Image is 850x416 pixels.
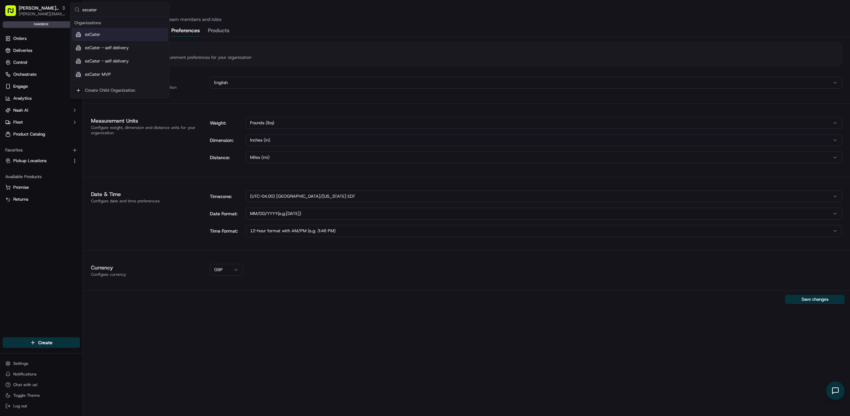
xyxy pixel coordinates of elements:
[91,264,202,272] h1: Currency
[3,401,80,411] button: Log out
[91,125,202,136] div: Configure weight, dimension and distance units for your organization
[13,361,28,366] span: Settings
[13,196,28,202] span: Returns
[85,58,129,64] span: ezCater - self delivery
[91,190,202,198] h1: Date & Time
[111,48,251,54] h3: Organization Preferences
[3,93,80,104] a: Analytics
[13,95,32,101] span: Analytics
[171,25,200,37] button: Preferences
[13,83,28,89] span: Engage
[13,71,37,77] span: Orchestrate
[3,337,80,348] button: Create
[113,65,121,73] button: Start new chat
[47,112,80,118] a: Powered byPylon
[210,210,243,217] label: Date Format:
[3,156,80,166] button: Pickup Locations
[13,184,29,190] span: Promise
[3,69,80,80] button: Orchestrate
[19,11,66,17] button: [PERSON_NAME][EMAIL_ADDRESS][DOMAIN_NAME]
[3,117,80,128] button: Fleet
[13,59,27,65] span: Control
[208,25,229,37] button: Products
[3,145,80,156] div: Favorites
[5,196,77,202] a: Returns
[53,94,109,106] a: 💻API Documentation
[7,27,121,37] p: Welcome 👋
[13,403,27,409] span: Log out
[85,71,111,77] span: ezCater MVP
[66,113,80,118] span: Pylon
[13,393,40,398] span: Toggle Theme
[210,137,243,144] label: Dimension:
[826,381,845,400] button: Open chat
[70,17,169,98] div: Suggestions
[210,154,243,161] label: Distance:
[13,107,28,113] span: Nash AI
[210,193,243,200] label: Timezone:
[7,63,19,75] img: 1736555255976-a54dd68f-1ca7-489b-9aae-adbdc363a1c4
[85,45,129,51] span: ezCater - self delivery
[3,194,80,205] button: Returns
[4,94,53,106] a: 📗Knowledge Base
[13,96,51,103] span: Knowledge Base
[3,3,69,19] button: [PERSON_NAME] Org[PERSON_NAME][EMAIL_ADDRESS][DOMAIN_NAME]
[85,87,135,93] div: Create Child Organization
[3,33,80,44] a: Orders
[13,371,37,377] span: Notifications
[91,198,202,204] div: Configure date and time preferences
[13,48,32,53] span: Deliveries
[3,391,80,400] button: Toggle Theme
[82,3,165,16] input: Search...
[63,96,107,103] span: API Documentation
[3,369,80,379] button: Notifications
[785,295,845,304] button: Save changes
[210,228,243,234] label: Time Format:
[23,63,109,70] div: Start new chat
[13,119,23,125] span: Fleet
[7,97,12,102] div: 📗
[13,158,46,164] span: Pickup Locations
[13,36,27,42] span: Orders
[23,70,84,75] div: We're available if you need us!
[5,158,69,164] a: Pickup Locations
[3,182,80,193] button: Promise
[38,339,52,346] span: Create
[5,184,77,190] a: Promise
[72,18,168,28] div: Organizations
[91,117,202,125] h1: Measurement Units
[17,43,120,50] input: Got a question? Start typing here...
[3,45,80,56] a: Deliveries
[3,129,80,140] a: Product Catalog
[3,359,80,368] button: Settings
[3,57,80,68] button: Control
[3,105,80,116] button: Nash AI
[56,97,61,102] div: 💻
[3,380,80,389] button: Chat with us!
[13,131,45,137] span: Product Catalog
[3,81,80,92] button: Engage
[85,32,100,38] span: ezCater
[13,382,38,387] span: Chat with us!
[111,54,251,60] p: Configure language and measurement preferences for your organization
[210,120,243,126] label: Weight:
[3,21,80,28] div: sandbox
[19,5,59,11] button: [PERSON_NAME] Org
[7,7,20,20] img: Nash
[91,272,202,277] div: Configure currency
[3,171,80,182] div: Available Products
